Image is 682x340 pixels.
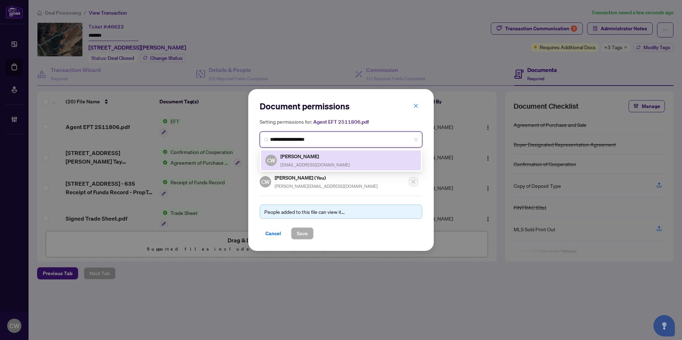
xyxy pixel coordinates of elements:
[267,156,275,165] span: CW
[291,227,314,239] button: Save
[275,174,378,182] h5: [PERSON_NAME] (You)
[261,177,270,186] span: CW
[280,162,350,168] span: [EMAIL_ADDRESS][DOMAIN_NAME]
[260,101,422,112] h2: Document permissions
[265,228,281,239] span: Cancel
[653,315,675,336] button: Open asap
[313,119,369,125] span: Agent EFT 2511806.pdf
[260,227,287,239] button: Cancel
[280,152,350,160] h5: [PERSON_NAME]
[264,208,418,216] div: People added to this file can view it...
[414,138,418,142] span: close
[413,103,418,108] span: close
[264,138,269,142] img: search_icon
[275,184,378,189] span: [PERSON_NAME][EMAIL_ADDRESS][DOMAIN_NAME]
[260,118,422,126] h5: Setting permissions for:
